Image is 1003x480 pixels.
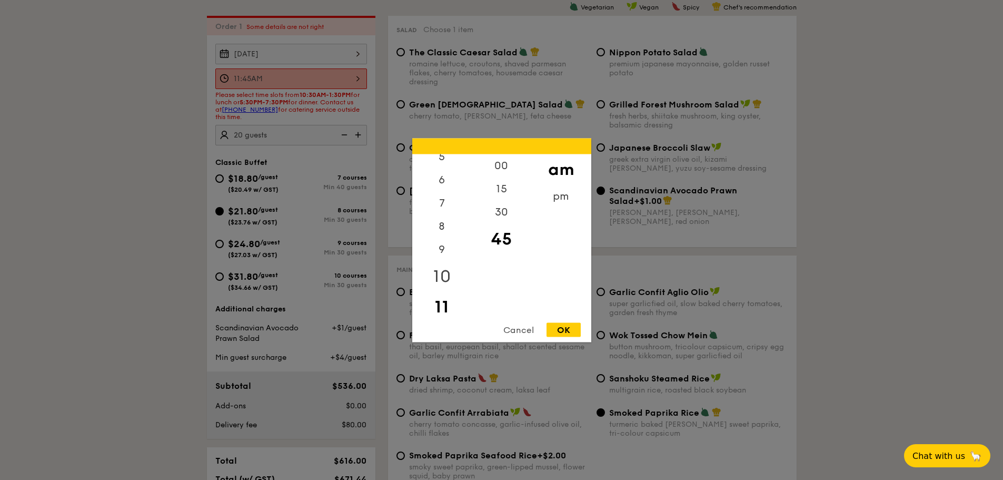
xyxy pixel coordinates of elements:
[904,444,990,467] button: Chat with us🦙
[412,145,472,168] div: 5
[531,184,591,208] div: pm
[472,200,531,223] div: 30
[493,322,544,337] div: Cancel
[412,168,472,191] div: 6
[412,191,472,214] div: 7
[412,261,472,291] div: 10
[531,154,591,184] div: am
[472,177,531,200] div: 15
[412,214,472,238] div: 8
[412,291,472,322] div: 11
[912,451,965,461] span: Chat with us
[969,450,982,462] span: 🦙
[472,223,531,254] div: 45
[412,238,472,261] div: 9
[547,322,581,337] div: OK
[472,154,531,177] div: 00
